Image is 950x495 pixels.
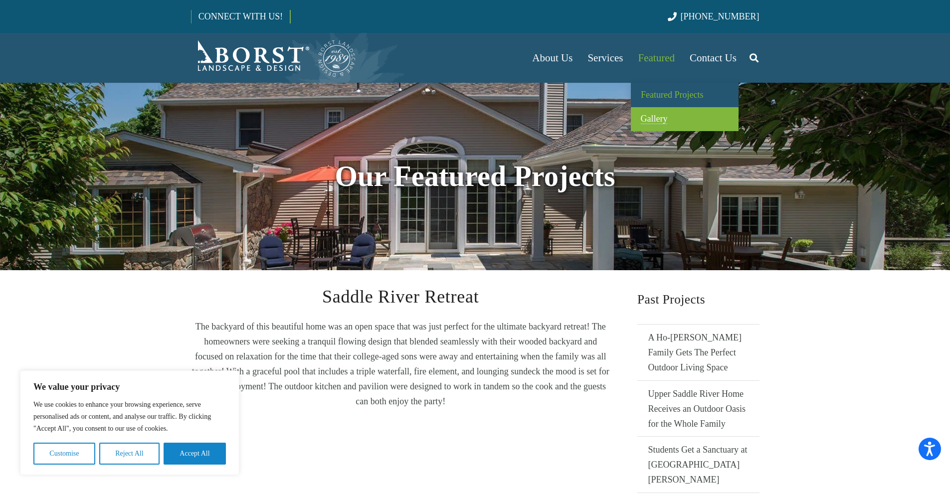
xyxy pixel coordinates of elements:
a: Borst-Logo [191,38,357,78]
a: About Us [525,33,580,83]
a: CONNECT WITH US! [191,4,290,28]
span: [PHONE_NUMBER] [681,11,760,21]
p: We value your privacy [33,381,226,393]
button: Customise [33,443,95,465]
span: Services [587,52,623,64]
span: Contact Us [690,52,737,64]
div: We value your privacy [20,370,239,475]
button: Reject All [99,443,160,465]
a: Search [744,45,764,70]
span: Featured Projects [641,90,703,100]
a: [PHONE_NUMBER] [668,11,759,21]
a: Contact Us [682,33,744,83]
p: We use cookies to enhance your browsing experience, serve personalised ads or content, and analys... [33,399,226,435]
a: Featured [631,33,682,83]
button: Accept All [164,443,226,465]
strong: Our Featured Projects [335,160,615,192]
span: Featured [638,52,675,64]
a: Gallery [631,107,739,132]
a: Services [580,33,630,83]
span: About Us [532,52,572,64]
a: Upper Saddle River Home Receives an Outdoor Oasis for the Whole Family [637,380,760,437]
p: The backyard of this beautiful home was an open space that was just perfect for the ultimate back... [191,319,611,409]
a: Students Get a Sanctuary at [GEOGRAPHIC_DATA][PERSON_NAME] [637,436,760,493]
h2: Past Projects [637,288,760,311]
a: A Ho-[PERSON_NAME] Family Gets The Perfect Outdoor Living Space [637,324,760,380]
h2: Saddle River Retreat [191,288,611,306]
span: Gallery [641,114,668,124]
a: Featured Projects [631,83,739,107]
